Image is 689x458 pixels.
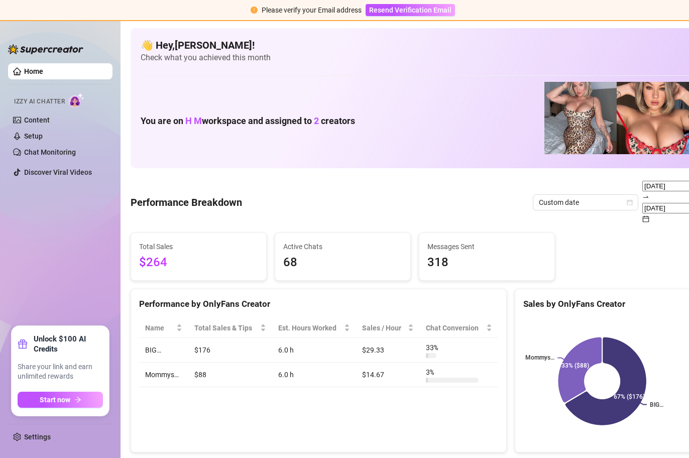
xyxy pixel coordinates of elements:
[24,148,76,156] a: Chat Monitoring
[69,93,84,107] img: AI Chatter
[283,241,402,252] span: Active Chats
[366,4,455,16] button: Resend Verification Email
[420,318,498,338] th: Chat Conversion
[139,338,188,363] td: BIG…
[139,241,258,252] span: Total Sales
[8,44,83,54] img: logo-BBDzfeDw.svg
[141,116,355,127] h1: You are on workspace and assigned to creators
[369,6,451,14] span: Resend Verification Email
[185,116,202,126] span: H M
[544,82,617,154] img: pennylondonvip
[539,195,632,210] span: Custom date
[24,132,43,140] a: Setup
[251,7,258,14] span: exclamation-circle
[18,362,103,382] span: Share your link and earn unlimited rewards
[642,193,649,201] span: to
[278,322,342,333] div: Est. Hours Worked
[24,116,50,124] a: Content
[18,392,103,408] button: Start nowarrow-right
[427,241,546,252] span: Messages Sent
[356,363,420,387] td: $14.67
[40,396,70,404] span: Start now
[262,5,362,16] div: Please verify your Email address
[24,67,43,75] a: Home
[14,97,65,106] span: Izzy AI Chatter
[526,354,555,361] text: Mommys…
[188,338,272,363] td: $176
[145,322,174,333] span: Name
[617,82,689,154] img: pennylondon
[426,367,442,378] span: 3 %
[356,338,420,363] td: $29.33
[188,363,272,387] td: $88
[356,318,420,338] th: Sales / Hour
[362,322,406,333] span: Sales / Hour
[314,116,319,126] span: 2
[131,195,242,209] h4: Performance Breakdown
[24,433,51,441] a: Settings
[139,318,188,338] th: Name
[427,253,546,272] span: 318
[139,297,498,311] div: Performance by OnlyFans Creator
[272,363,357,387] td: 6.0 h
[34,334,103,354] strong: Unlock $100 AI Credits
[426,322,484,333] span: Chat Conversion
[272,338,357,363] td: 6.0 h
[194,322,258,333] span: Total Sales & Tips
[642,193,649,200] span: swap-right
[627,199,633,205] span: calendar
[139,253,258,272] span: $264
[188,318,272,338] th: Total Sales & Tips
[426,342,442,353] span: 33 %
[74,396,81,403] span: arrow-right
[24,168,92,176] a: Discover Viral Videos
[141,38,689,52] h4: 👋 Hey, [PERSON_NAME] !
[139,363,188,387] td: Mommys…
[283,253,402,272] span: 68
[642,215,649,222] span: calendar
[141,52,689,63] span: Check what you achieved this month
[650,401,663,408] text: BIG…
[18,339,28,349] span: gift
